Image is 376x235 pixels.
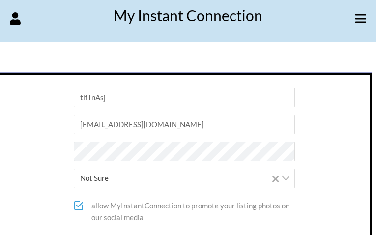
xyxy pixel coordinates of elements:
span: allow MyInstantConnection to promote your listing photos on our social media [91,200,295,223]
span: Not Sure [74,169,295,188]
span: × [271,169,280,187]
span: Not Sure [80,169,294,187]
input: E-mail Address [74,115,295,134]
a: My Instant Connection [114,6,262,24]
input: Nickname [74,88,295,107]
